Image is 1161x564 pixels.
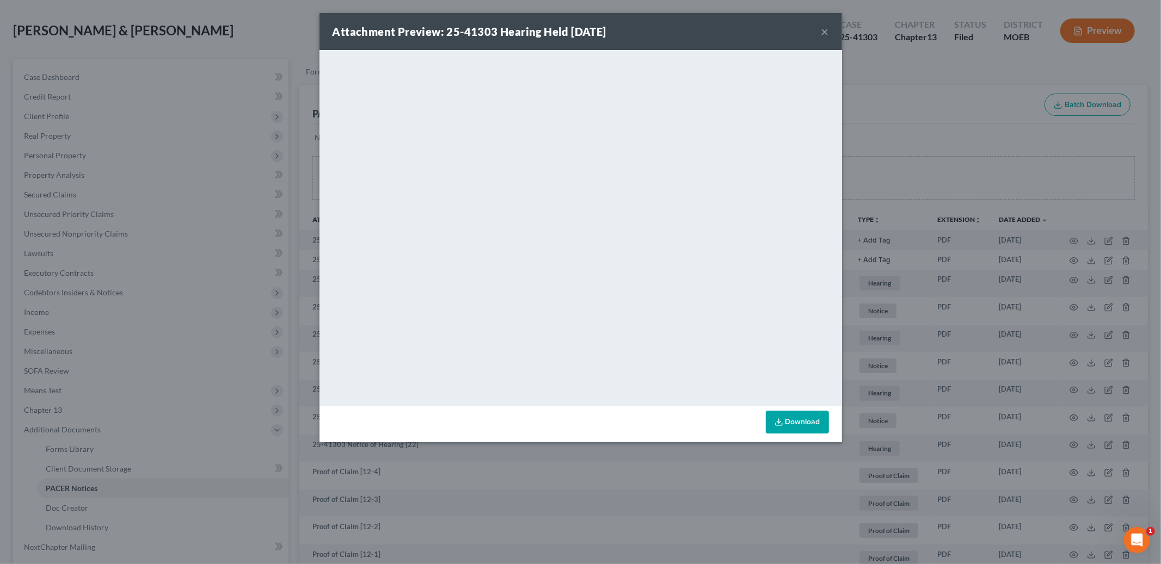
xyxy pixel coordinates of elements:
[333,25,606,38] strong: Attachment Preview: 25-41303 Hearing Held [DATE]
[1146,527,1155,536] span: 1
[320,50,842,404] iframe: <object ng-attr-data='[URL][DOMAIN_NAME]' type='application/pdf' width='100%' height='650px'></ob...
[821,25,829,38] button: ×
[1124,527,1150,553] iframe: Intercom live chat
[766,411,829,433] a: Download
